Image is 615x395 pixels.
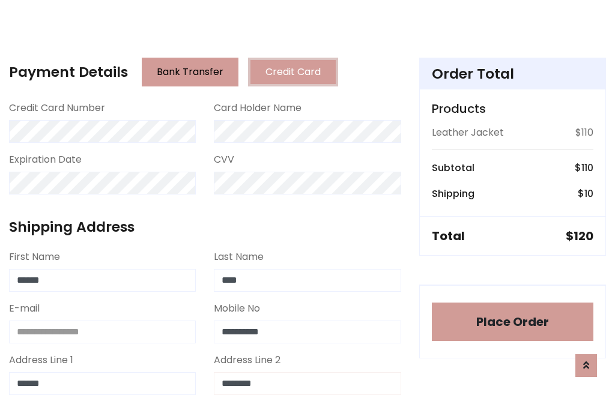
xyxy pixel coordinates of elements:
[432,229,465,243] h5: Total
[214,101,301,115] label: Card Holder Name
[9,353,73,367] label: Address Line 1
[214,250,264,264] label: Last Name
[9,219,401,235] h4: Shipping Address
[9,152,82,167] label: Expiration Date
[432,125,504,140] p: Leather Jacket
[581,161,593,175] span: 110
[214,301,260,316] label: Mobile No
[432,188,474,199] h6: Shipping
[575,162,593,173] h6: $
[9,64,128,80] h4: Payment Details
[214,353,280,367] label: Address Line 2
[432,101,593,116] h5: Products
[584,187,593,201] span: 10
[142,58,238,86] button: Bank Transfer
[432,65,593,82] h4: Order Total
[214,152,234,167] label: CVV
[578,188,593,199] h6: $
[248,58,338,86] button: Credit Card
[9,101,105,115] label: Credit Card Number
[432,303,593,341] button: Place Order
[9,301,40,316] label: E-mail
[575,125,593,140] p: $110
[432,162,474,173] h6: Subtotal
[566,229,593,243] h5: $
[574,228,593,244] span: 120
[9,250,60,264] label: First Name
